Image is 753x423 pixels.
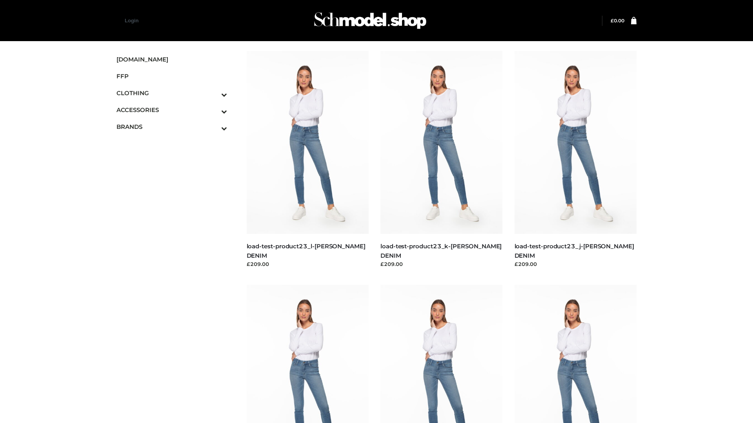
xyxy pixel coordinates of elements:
span: [DOMAIN_NAME] [116,55,227,64]
a: load-test-product23_j-[PERSON_NAME] DENIM [515,242,634,259]
a: Login [125,18,138,23]
div: £209.00 [515,260,637,268]
button: Toggle Submenu [200,101,227,118]
a: load-test-product23_k-[PERSON_NAME] DENIM [380,242,502,259]
span: £ [611,18,614,23]
span: FFP [116,72,227,81]
span: ACCESSORIES [116,105,227,114]
a: ACCESSORIESToggle Submenu [116,101,227,118]
span: CLOTHING [116,89,227,98]
a: £0.00 [611,18,624,23]
div: £209.00 [380,260,503,268]
a: load-test-product23_l-[PERSON_NAME] DENIM [247,242,366,259]
a: CLOTHINGToggle Submenu [116,85,227,101]
a: BRANDSToggle Submenu [116,118,227,135]
a: [DOMAIN_NAME] [116,51,227,68]
button: Toggle Submenu [200,118,227,135]
img: Schmodel Admin 964 [311,5,429,36]
div: £209.00 [247,260,369,268]
button: Toggle Submenu [200,85,227,101]
a: FFP [116,68,227,85]
bdi: 0.00 [611,18,624,23]
span: BRANDS [116,122,227,131]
